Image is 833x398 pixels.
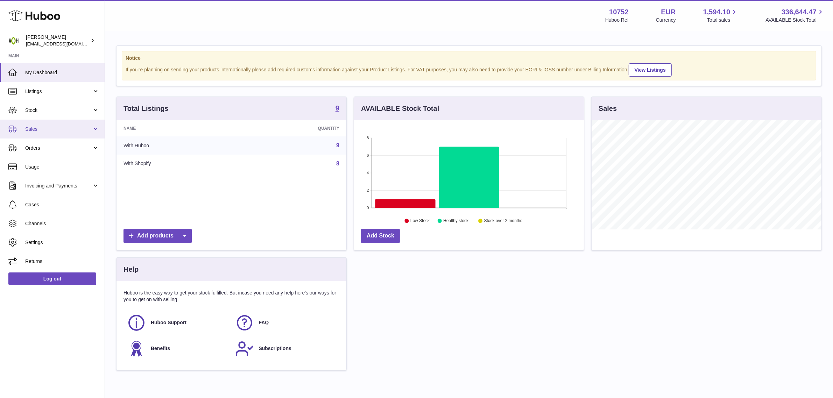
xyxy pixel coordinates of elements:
[240,120,346,136] th: Quantity
[25,239,99,246] span: Settings
[126,62,812,77] div: If you're planning on sending your products internationally please add required customs informati...
[367,206,369,210] text: 0
[661,7,676,17] strong: EUR
[26,34,89,47] div: [PERSON_NAME]
[126,55,812,62] strong: Notice
[410,219,430,223] text: Low Stock
[782,7,817,17] span: 336,644.47
[443,219,469,223] text: Healthy stock
[605,17,629,23] div: Huboo Ref
[765,7,825,23] a: 336,644.47 AVAILABLE Stock Total
[8,35,19,46] img: internalAdmin-10752@internal.huboo.com
[25,258,99,265] span: Returns
[367,136,369,140] text: 8
[117,136,240,155] td: With Huboo
[259,345,291,352] span: Subscriptions
[25,201,99,208] span: Cases
[656,17,676,23] div: Currency
[703,7,739,23] a: 1,594.10 Total sales
[599,104,617,113] h3: Sales
[127,339,228,358] a: Benefits
[123,290,339,303] p: Huboo is the easy way to get your stock fulfilled. But incase you need any help here's our ways f...
[765,17,825,23] span: AVAILABLE Stock Total
[484,219,522,223] text: Stock over 2 months
[25,88,92,95] span: Listings
[25,69,99,76] span: My Dashboard
[117,155,240,173] td: With Shopify
[26,41,103,47] span: [EMAIL_ADDRESS][DOMAIN_NAME]
[336,105,339,112] strong: 9
[361,104,439,113] h3: AVAILABLE Stock Total
[25,126,92,133] span: Sales
[123,104,169,113] h3: Total Listings
[336,105,339,113] a: 9
[336,161,339,166] a: 8
[25,183,92,189] span: Invoicing and Payments
[235,339,336,358] a: Subscriptions
[123,265,139,274] h3: Help
[703,7,730,17] span: 1,594.10
[235,313,336,332] a: FAQ
[367,153,369,157] text: 6
[367,188,369,192] text: 2
[123,229,192,243] a: Add products
[25,145,92,151] span: Orders
[25,164,99,170] span: Usage
[25,220,99,227] span: Channels
[629,63,672,77] a: View Listings
[259,319,269,326] span: FAQ
[151,345,170,352] span: Benefits
[367,171,369,175] text: 4
[361,229,400,243] a: Add Stock
[336,142,339,148] a: 9
[151,319,186,326] span: Huboo Support
[117,120,240,136] th: Name
[127,313,228,332] a: Huboo Support
[25,107,92,114] span: Stock
[8,272,96,285] a: Log out
[609,7,629,17] strong: 10752
[707,17,738,23] span: Total sales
